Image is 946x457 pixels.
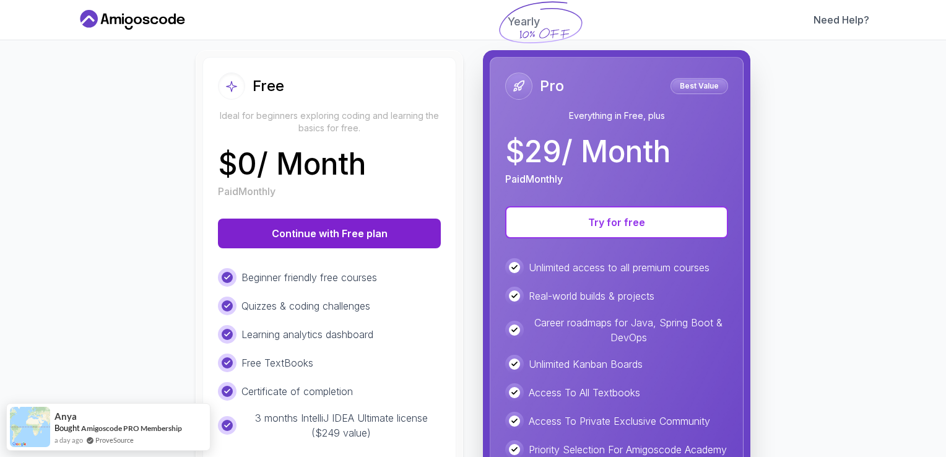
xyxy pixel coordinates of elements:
[505,137,670,167] p: $ 29 / Month
[241,355,313,370] p: Free TextBooks
[54,435,83,445] span: a day ago
[529,357,643,372] p: Unlimited Kanban Boards
[672,80,726,92] p: Best Value
[10,407,50,447] img: provesource social proof notification image
[529,414,710,429] p: Access To Private Exclusive Community
[529,315,728,345] p: Career roadmaps for Java, Spring Boot & DevOps
[529,385,640,400] p: Access To All Textbooks
[54,411,77,422] span: Anya
[218,110,441,134] p: Ideal for beginners exploring coding and learning the basics for free.
[529,289,654,303] p: Real-world builds & projects
[529,260,709,275] p: Unlimited access to all premium courses
[95,435,134,445] a: ProveSource
[218,184,276,199] p: Paid Monthly
[505,110,728,122] p: Everything in Free, plus
[241,298,370,313] p: Quizzes & coding challenges
[241,384,353,399] p: Certificate of completion
[218,219,441,248] button: Continue with Free plan
[253,76,284,96] h2: Free
[241,411,441,440] p: 3 months IntelliJ IDEA Ultimate license ($249 value)
[529,442,727,457] p: Priority Selection For Amigoscode Academy
[505,172,563,186] p: Paid Monthly
[81,424,182,433] a: Amigoscode PRO Membership
[241,327,373,342] p: Learning analytics dashboard
[505,206,728,238] button: Try for free
[218,149,366,179] p: $ 0 / Month
[54,423,80,433] span: Bought
[540,76,564,96] h2: Pro
[241,270,377,285] p: Beginner friendly free courses
[814,12,869,27] a: Need Help?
